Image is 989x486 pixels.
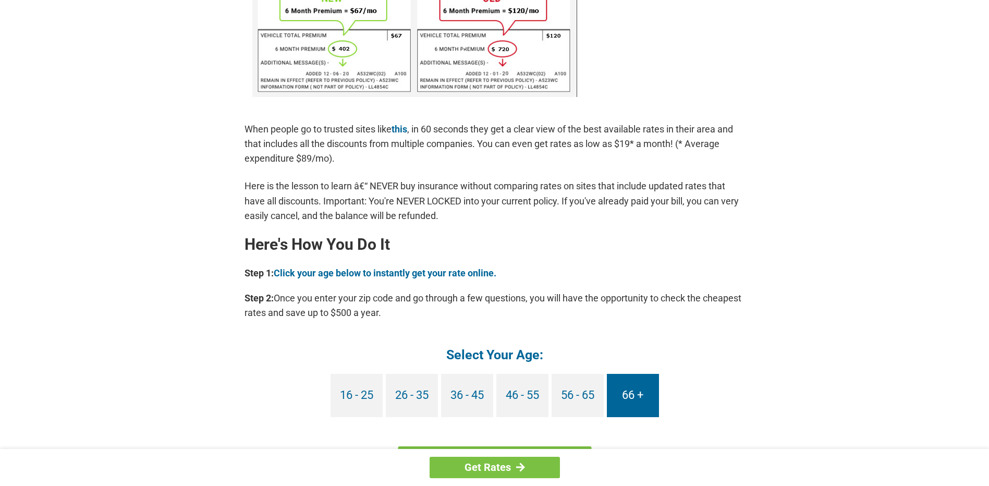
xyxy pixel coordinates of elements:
[245,291,745,320] p: Once you enter your zip code and go through a few questions, you will have the opportunity to che...
[386,374,438,417] a: 26 - 35
[392,124,407,135] a: this
[430,457,560,478] a: Get Rates
[245,236,745,253] h2: Here's How You Do It
[245,293,274,303] b: Step 2:
[441,374,493,417] a: 36 - 45
[398,446,591,477] a: Find My Rate - Enter Zip Code
[496,374,548,417] a: 46 - 55
[245,268,274,278] b: Step 1:
[607,374,659,417] a: 66 +
[274,268,496,278] a: Click your age below to instantly get your rate online.
[245,179,745,223] p: Here is the lesson to learn â€“ NEVER buy insurance without comparing rates on sites that include...
[245,122,745,166] p: When people go to trusted sites like , in 60 seconds they get a clear view of the best available ...
[331,374,383,417] a: 16 - 25
[245,346,745,363] h4: Select Your Age:
[552,374,604,417] a: 56 - 65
